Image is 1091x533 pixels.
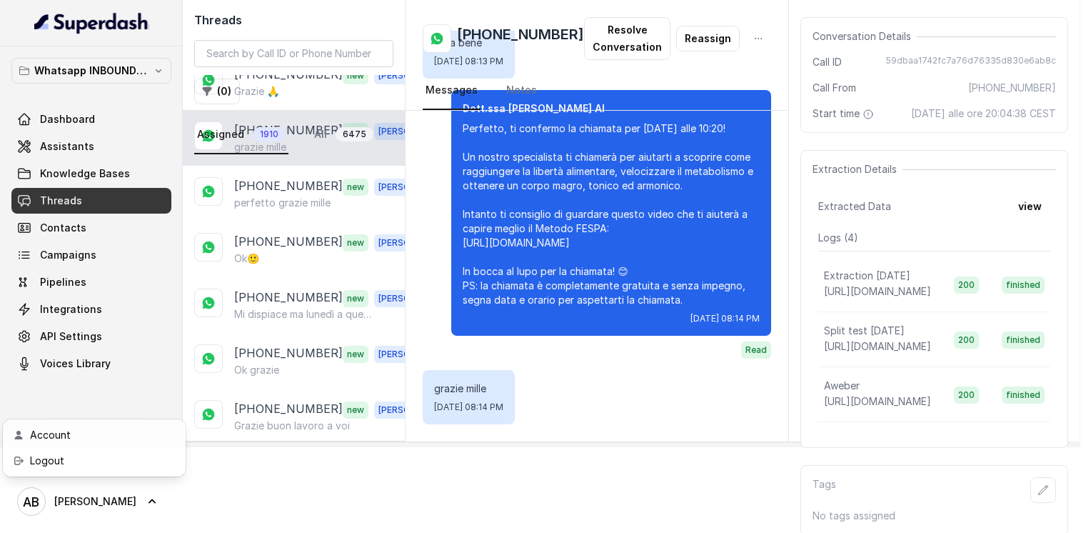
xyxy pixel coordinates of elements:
[24,494,40,509] text: AB
[30,452,151,469] div: Logout
[54,494,136,509] span: [PERSON_NAME]
[3,419,186,477] div: [PERSON_NAME]
[30,427,151,444] div: Account
[11,482,171,522] a: [PERSON_NAME]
